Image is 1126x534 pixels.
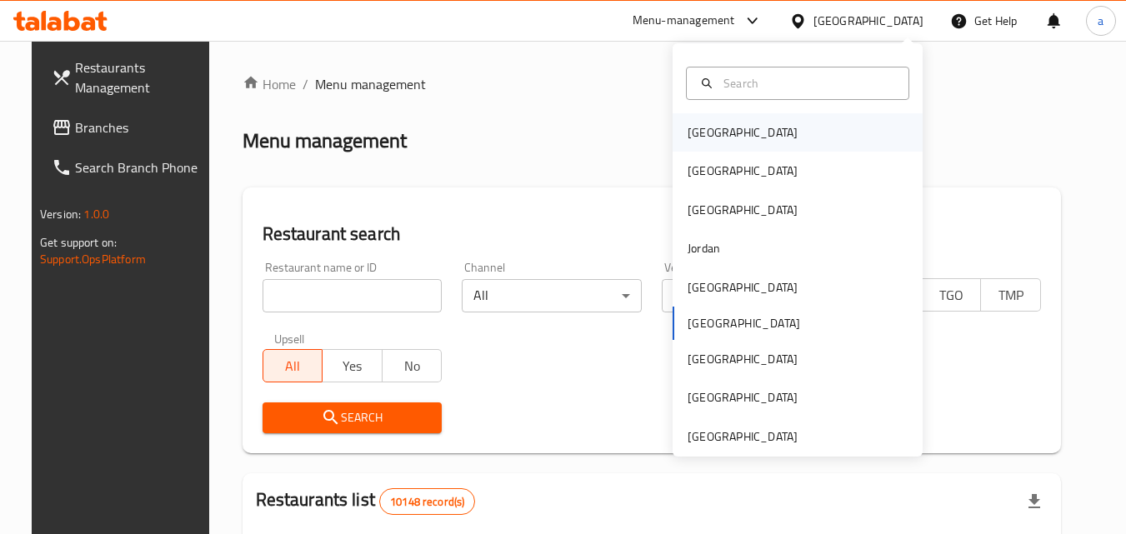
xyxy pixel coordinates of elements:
[75,117,207,137] span: Branches
[633,11,735,31] div: Menu-management
[263,279,443,312] input: Search for restaurant name or ID..
[315,74,426,94] span: Menu management
[688,427,798,446] div: [GEOGRAPHIC_DATA]
[243,74,1061,94] nav: breadcrumb
[38,147,220,187] a: Search Branch Phone
[276,407,429,428] span: Search
[813,12,923,30] div: [GEOGRAPHIC_DATA]
[243,74,296,94] a: Home
[688,239,720,257] div: Jordan
[263,222,1041,247] h2: Restaurant search
[274,332,305,344] label: Upsell
[379,488,475,515] div: Total records count
[688,350,798,368] div: [GEOGRAPHIC_DATA]
[263,349,323,382] button: All
[40,232,117,253] span: Get support on:
[688,201,798,219] div: [GEOGRAPHIC_DATA]
[329,354,376,378] span: Yes
[389,354,436,378] span: No
[688,388,798,407] div: [GEOGRAPHIC_DATA]
[688,278,798,297] div: [GEOGRAPHIC_DATA]
[40,203,81,225] span: Version:
[75,57,207,97] span: Restaurants Management
[270,354,317,378] span: All
[717,74,898,92] input: Search
[256,487,476,515] h2: Restaurants list
[322,349,383,382] button: Yes
[688,162,798,180] div: [GEOGRAPHIC_DATA]
[75,157,207,177] span: Search Branch Phone
[83,203,109,225] span: 1.0.0
[40,248,146,270] a: Support.OpsPlatform
[38,47,220,107] a: Restaurants Management
[1098,12,1103,30] span: a
[662,279,842,312] div: All
[243,127,407,154] h2: Menu management
[382,349,443,382] button: No
[1014,482,1054,522] div: Export file
[688,123,798,142] div: [GEOGRAPHIC_DATA]
[263,402,443,433] button: Search
[303,74,308,94] li: /
[928,283,975,307] span: TGO
[38,107,220,147] a: Branches
[462,279,642,312] div: All
[380,494,474,510] span: 10148 record(s)
[980,278,1041,312] button: TMP
[921,278,982,312] button: TGO
[988,283,1034,307] span: TMP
